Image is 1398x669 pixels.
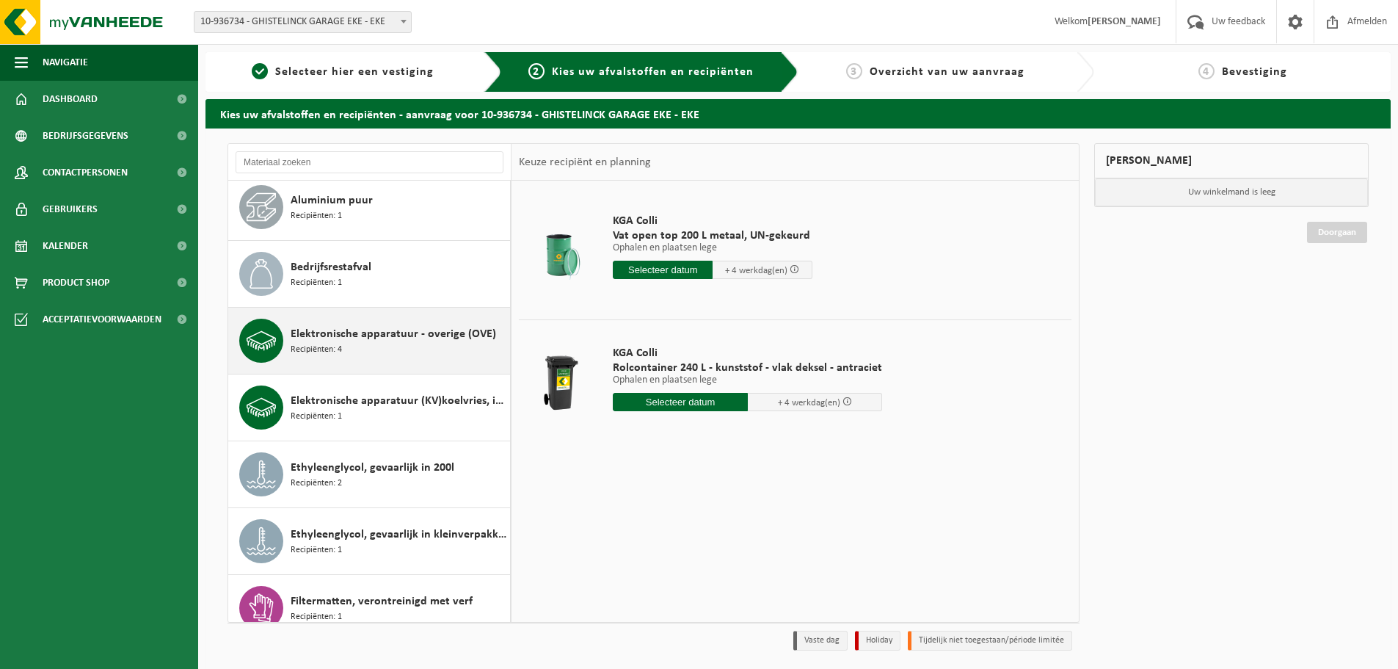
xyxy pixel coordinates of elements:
[291,410,342,424] span: Recipiënten: 1
[213,63,473,81] a: 1Selecteer hier een vestiging
[291,325,496,343] span: Elektronische apparatuur - overige (OVE)
[613,393,748,411] input: Selecteer datum
[846,63,862,79] span: 3
[552,66,754,78] span: Kies uw afvalstoffen en recipiënten
[228,441,511,508] button: Ethyleenglycol, gevaarlijk in 200l Recipiënten: 2
[236,151,503,173] input: Materiaal zoeken
[43,191,98,228] span: Gebruikers
[291,392,506,410] span: Elektronische apparatuur (KV)koelvries, industrieel
[613,346,882,361] span: KGA Colli
[613,375,882,386] p: Ophalen en plaatsen lege
[291,258,371,276] span: Bedrijfsrestafval
[291,526,506,543] span: Ethyleenglycol, gevaarlijk in kleinverpakking
[511,144,658,181] div: Keuze recipiënt en planning
[228,241,511,308] button: Bedrijfsrestafval Recipiënten: 1
[613,243,812,253] p: Ophalen en plaatsen lege
[613,361,882,375] span: Rolcontainer 240 L - kunststof - vlak deksel - antraciet
[855,631,900,651] li: Holiday
[870,66,1024,78] span: Overzicht van uw aanvraag
[43,228,88,264] span: Kalender
[43,81,98,117] span: Dashboard
[908,631,1072,651] li: Tijdelijk niet toegestaan/période limitée
[1222,66,1287,78] span: Bevestiging
[1095,178,1368,206] p: Uw winkelmand is leeg
[291,477,342,491] span: Recipiënten: 2
[228,575,511,642] button: Filtermatten, verontreinigd met verf Recipiënten: 1
[291,610,342,624] span: Recipiënten: 1
[778,398,840,408] span: + 4 werkdag(en)
[291,343,342,357] span: Recipiënten: 4
[228,308,511,375] button: Elektronische apparatuur - overige (OVE) Recipiënten: 4
[205,99,1391,128] h2: Kies uw afvalstoffen en recipiënten - aanvraag voor 10-936734 - GHISTELINCK GARAGE EKE - EKE
[291,209,342,223] span: Recipiënten: 1
[228,174,511,241] button: Aluminium puur Recipiënten: 1
[275,66,434,78] span: Selecteer hier een vestiging
[291,459,454,477] span: Ethyleenglycol, gevaarlijk in 200l
[613,228,812,243] span: Vat open top 200 L metaal, UN-gekeurd
[725,266,787,275] span: + 4 werkdag(en)
[43,301,161,338] span: Acceptatievoorwaarden
[1094,143,1369,178] div: [PERSON_NAME]
[43,44,88,81] span: Navigatie
[194,12,411,32] span: 10-936734 - GHISTELINCK GARAGE EKE - EKE
[252,63,268,79] span: 1
[43,264,109,301] span: Product Shop
[613,261,713,279] input: Selecteer datum
[613,214,812,228] span: KGA Colli
[1198,63,1215,79] span: 4
[194,11,412,33] span: 10-936734 - GHISTELINCK GARAGE EKE - EKE
[291,276,342,290] span: Recipiënten: 1
[43,154,128,191] span: Contactpersonen
[528,63,545,79] span: 2
[1307,222,1367,243] a: Doorgaan
[228,508,511,575] button: Ethyleenglycol, gevaarlijk in kleinverpakking Recipiënten: 1
[291,543,342,557] span: Recipiënten: 1
[1088,16,1161,27] strong: [PERSON_NAME]
[291,192,373,209] span: Aluminium puur
[291,593,473,610] span: Filtermatten, verontreinigd met verf
[43,117,128,154] span: Bedrijfsgegevens
[793,631,848,651] li: Vaste dag
[228,375,511,441] button: Elektronische apparatuur (KV)koelvries, industrieel Recipiënten: 1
